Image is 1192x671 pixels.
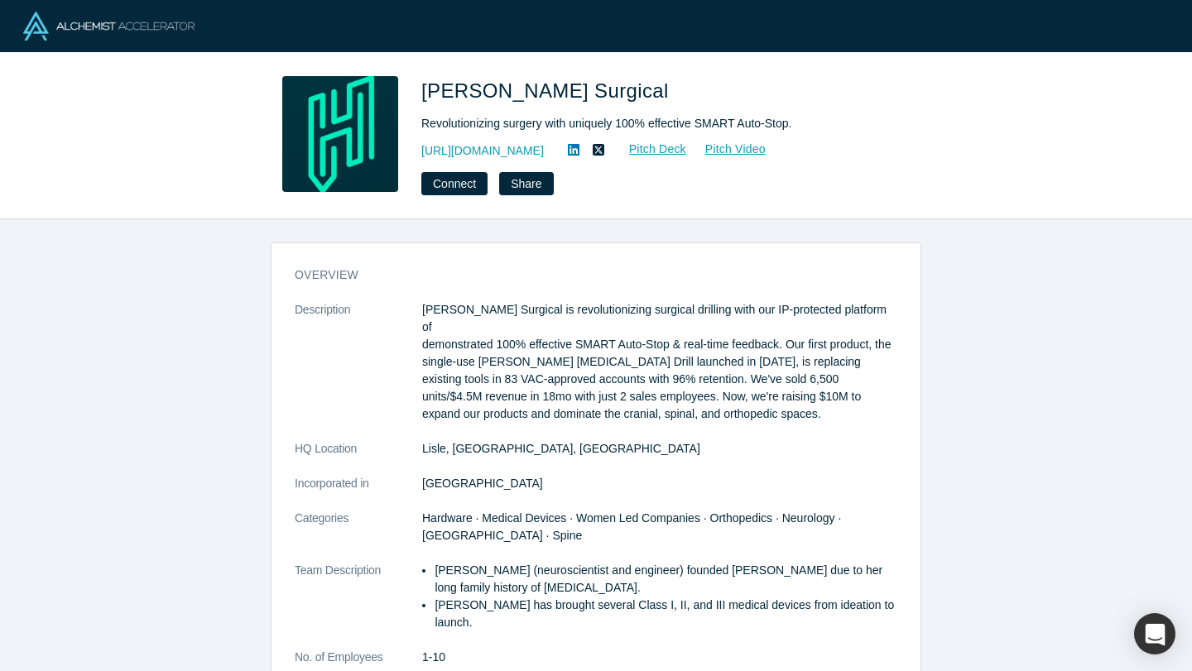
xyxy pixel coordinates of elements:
[421,79,675,102] span: [PERSON_NAME] Surgical
[295,266,874,284] h3: overview
[295,562,422,649] dt: Team Description
[421,142,544,160] a: [URL][DOMAIN_NAME]
[422,475,897,492] dd: [GEOGRAPHIC_DATA]
[295,440,422,475] dt: HQ Location
[422,649,897,666] dd: 1-10
[282,76,398,192] img: Hubly Surgical's Logo
[23,12,195,41] img: Alchemist Logo
[295,510,422,562] dt: Categories
[687,140,767,159] a: Pitch Video
[422,511,841,542] span: Hardware · Medical Devices · Women Led Companies · Orthopedics · Neurology · [GEOGRAPHIC_DATA] · ...
[295,301,422,440] dt: Description
[421,115,885,132] div: Revolutionizing surgery with uniquely 100% effective SMART Auto-Stop.
[422,440,897,458] dd: Lisle, [GEOGRAPHIC_DATA], [GEOGRAPHIC_DATA]
[422,301,897,423] p: [PERSON_NAME] Surgical is revolutionizing surgical drilling with our IP-protected platform of dem...
[435,597,897,631] li: [PERSON_NAME] has brought several Class I, II, and III medical devices from ideation to launch.
[499,172,553,195] button: Share
[295,475,422,510] dt: Incorporated in
[611,140,687,159] a: Pitch Deck
[421,172,488,195] button: Connect
[435,562,897,597] li: [PERSON_NAME] (neuroscientist and engineer) founded [PERSON_NAME] due to her long family history ...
